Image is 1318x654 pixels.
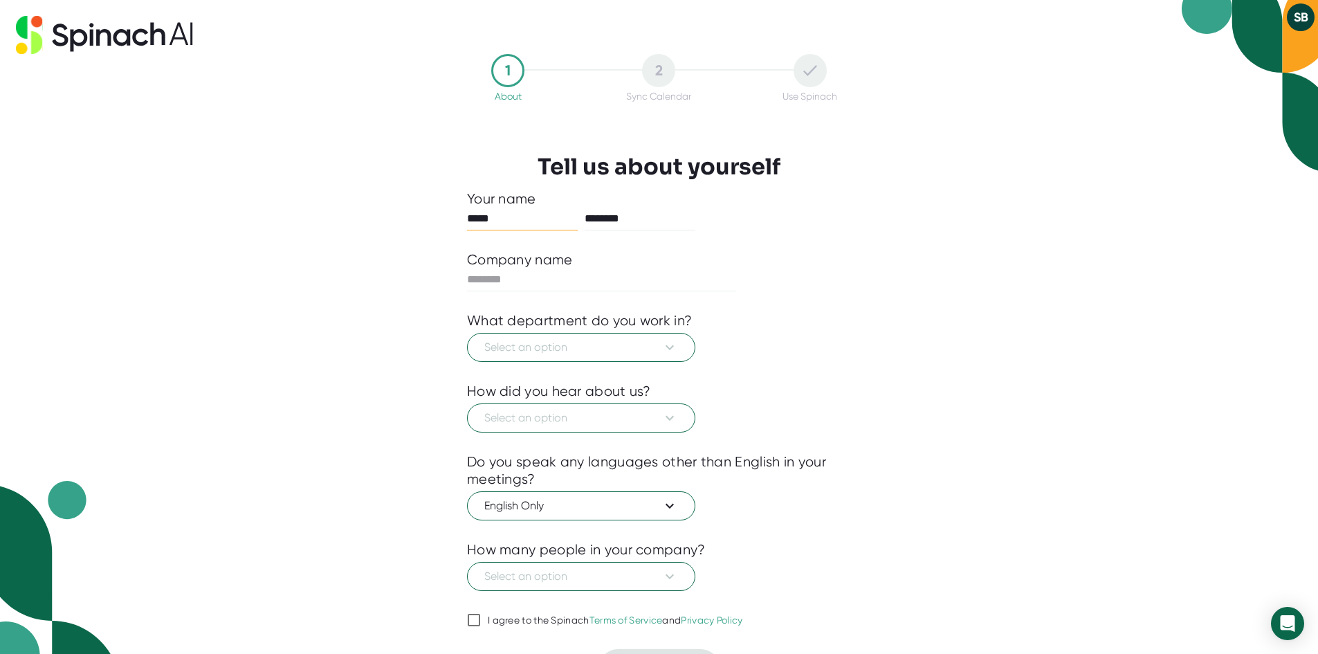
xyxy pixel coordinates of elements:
div: Open Intercom Messenger [1271,607,1304,640]
button: English Only [467,491,695,520]
a: Privacy Policy [681,615,742,626]
span: Select an option [484,339,678,356]
button: Select an option [467,333,695,362]
div: Your name [467,190,851,208]
div: About [495,91,522,102]
div: Company name [467,251,573,269]
button: SB [1287,3,1315,31]
div: 2 [642,54,675,87]
button: Select an option [467,562,695,591]
span: English Only [484,498,678,514]
div: Use Spinach [782,91,837,102]
button: Select an option [467,403,695,433]
div: How did you hear about us? [467,383,651,400]
div: I agree to the Spinach and [488,615,743,627]
div: Sync Calendar [626,91,691,102]
a: Terms of Service [589,615,663,626]
div: What department do you work in? [467,312,692,329]
div: How many people in your company? [467,541,706,558]
h3: Tell us about yourself [538,154,780,180]
div: Do you speak any languages other than English in your meetings? [467,453,851,488]
span: Select an option [484,568,678,585]
span: Select an option [484,410,678,426]
div: 1 [491,54,524,87]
